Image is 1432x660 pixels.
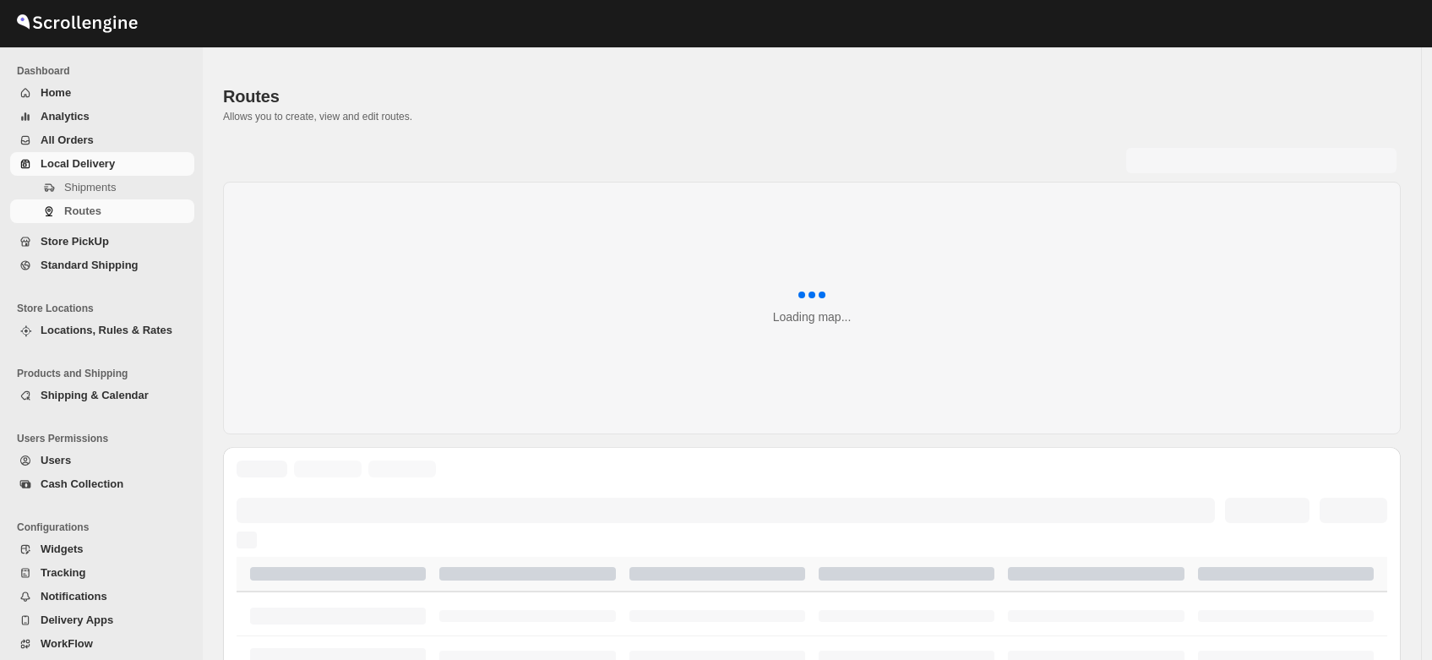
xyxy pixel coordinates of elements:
button: Tracking [10,561,194,585]
span: Cash Collection [41,477,123,490]
span: Dashboard [17,64,194,78]
span: Store Locations [17,302,194,315]
span: Store PickUp [41,235,109,248]
span: Routes [223,87,280,106]
button: Notifications [10,585,194,608]
button: Home [10,81,194,105]
span: Routes [64,205,101,217]
span: Standard Shipping [41,259,139,271]
button: Delivery Apps [10,608,194,632]
span: Tracking [41,566,85,579]
div: Loading map... [773,308,852,325]
button: Users [10,449,194,472]
span: Delivery Apps [41,614,113,626]
button: All Orders [10,128,194,152]
span: Users [41,454,71,466]
button: Locations, Rules & Rates [10,319,194,342]
button: Cash Collection [10,472,194,496]
span: Widgets [41,543,83,555]
span: Locations, Rules & Rates [41,324,172,336]
p: Allows you to create, view and edit routes. [223,110,1401,123]
span: Shipments [64,181,116,194]
button: WorkFlow [10,632,194,656]
span: Products and Shipping [17,367,194,380]
span: Notifications [41,590,107,603]
span: Shipping & Calendar [41,389,149,401]
span: Configurations [17,521,194,534]
span: Analytics [41,110,90,123]
span: Home [41,86,71,99]
button: Shipping & Calendar [10,384,194,407]
button: Analytics [10,105,194,128]
span: Users Permissions [17,432,194,445]
span: Local Delivery [41,157,115,170]
button: Shipments [10,176,194,199]
button: Widgets [10,537,194,561]
span: WorkFlow [41,637,93,650]
button: Routes [10,199,194,223]
span: All Orders [41,134,94,146]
